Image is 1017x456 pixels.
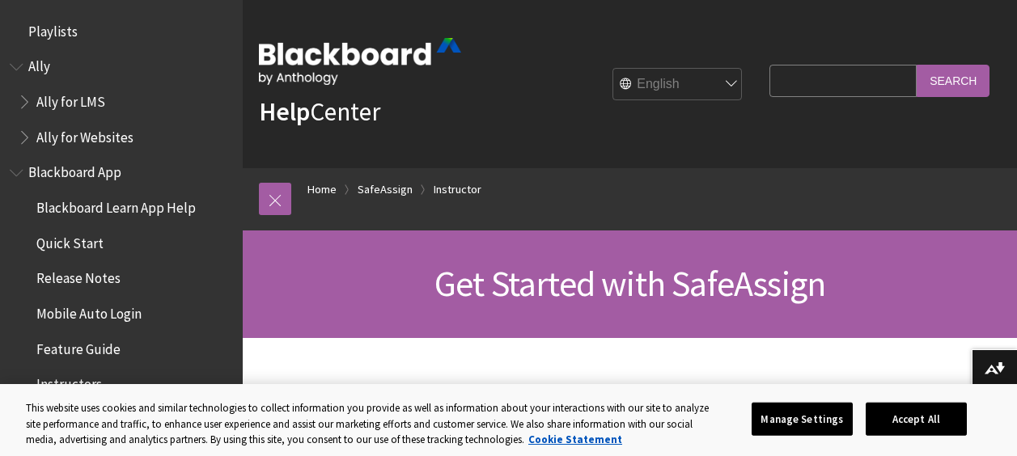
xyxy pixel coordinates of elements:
[10,53,233,151] nav: Book outline for Anthology Ally Help
[36,300,142,322] span: Mobile Auto Login
[752,402,853,436] button: Manage Settings
[259,95,310,128] strong: Help
[10,18,233,45] nav: Book outline for Playlists
[36,336,121,357] span: Feature Guide
[307,179,337,200] a: Home
[36,230,104,251] span: Quick Start
[434,179,481,200] a: Instructor
[528,433,622,446] a: More information about your privacy, opens in a new tab
[259,95,380,128] a: HelpCenter
[613,69,743,101] select: Site Language Selector
[36,88,105,110] span: Ally for LMS
[36,124,133,146] span: Ally for Websites
[358,179,413,200] a: SafeAssign
[917,65,989,96] input: Search
[36,194,196,216] span: Blackboard Learn App Help
[866,402,967,436] button: Accept All
[28,18,78,40] span: Playlists
[26,400,712,448] div: This website uses cookies and similar technologies to collect information you provide as well as ...
[434,261,825,306] span: Get Started with SafeAssign
[28,159,121,181] span: Blackboard App
[36,265,121,287] span: Release Notes
[36,371,102,393] span: Instructors
[28,53,50,75] span: Ally
[259,38,461,85] img: Blackboard by Anthology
